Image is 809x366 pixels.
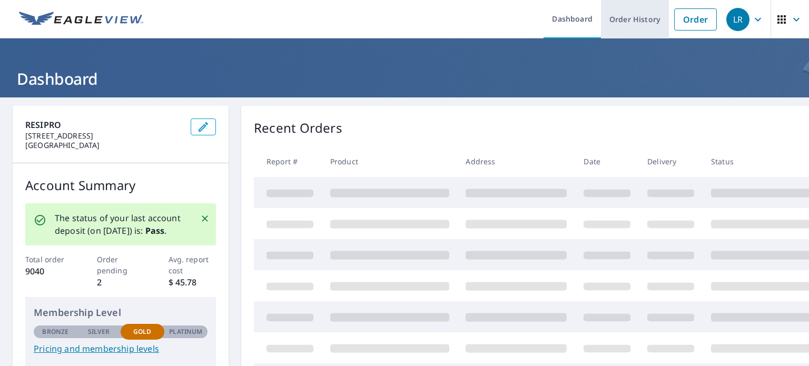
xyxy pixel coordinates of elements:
p: Avg. report cost [169,254,216,276]
p: Silver [88,327,110,337]
h1: Dashboard [13,68,796,90]
p: Recent Orders [254,118,342,137]
p: Platinum [169,327,202,337]
th: Address [457,146,575,177]
a: Order [674,8,717,31]
p: [STREET_ADDRESS] [25,131,182,141]
p: Membership Level [34,305,208,320]
p: RESIPRO [25,118,182,131]
p: Account Summary [25,176,216,195]
p: 9040 [25,265,73,278]
th: Product [322,146,458,177]
p: Order pending [97,254,145,276]
p: 2 [97,276,145,289]
p: The status of your last account deposit (on [DATE]) is: . [55,212,188,237]
th: Date [575,146,639,177]
div: LR [726,8,749,31]
p: Total order [25,254,73,265]
button: Close [198,212,212,225]
th: Report # [254,146,322,177]
p: Gold [133,327,151,337]
p: [GEOGRAPHIC_DATA] [25,141,182,150]
p: $ 45.78 [169,276,216,289]
b: Pass [145,225,165,236]
a: Pricing and membership levels [34,342,208,355]
th: Delivery [639,146,703,177]
img: EV Logo [19,12,143,27]
p: Bronze [42,327,68,337]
